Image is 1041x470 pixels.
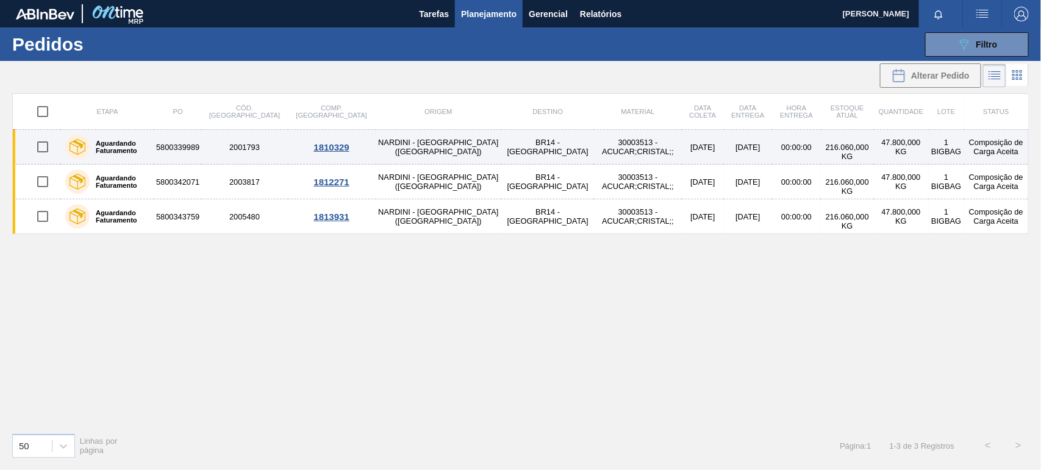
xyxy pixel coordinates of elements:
span: Estoque atual [831,104,864,119]
td: BR14 - [GEOGRAPHIC_DATA] [501,199,594,234]
div: 1812271 [290,177,374,187]
span: Material [621,108,655,115]
label: Aguardando Faturamento [90,209,149,224]
span: Destino [532,108,563,115]
span: Data entrega [731,104,764,119]
td: 00:00:00 [772,165,821,199]
td: [DATE] [724,130,772,165]
td: 47.800,000 KG [874,130,929,165]
td: 30003513 - ACUCAR;CRISTAL;; [594,130,682,165]
span: Quantidade [879,108,923,115]
td: 2001793 [201,130,288,165]
td: 1 BIGBAG [929,165,964,199]
td: 1 BIGBAG [929,199,964,234]
span: 216.060,000 KG [826,143,869,161]
span: Relatórios [580,7,621,21]
a: Aguardando Faturamento58003399892001793NARDINI - [GEOGRAPHIC_DATA] ([GEOGRAPHIC_DATA])BR14 - [GEO... [13,130,1029,165]
td: 2005480 [201,199,288,234]
span: 1 - 3 de 3 Registros [890,441,954,450]
td: [DATE] [724,165,772,199]
div: Visão em Cards [1006,64,1029,87]
div: 50 [19,441,29,451]
span: Filtro [976,40,998,49]
span: Etapa [97,108,118,115]
div: Visão em Lista [983,64,1006,87]
button: Filtro [925,32,1029,57]
td: 1 BIGBAG [929,130,964,165]
td: 30003513 - ACUCAR;CRISTAL;; [594,165,682,199]
span: Linhas por página [80,436,118,455]
img: Logout [1014,7,1029,21]
td: 30003513 - ACUCAR;CRISTAL;; [594,199,682,234]
span: Hora Entrega [780,104,813,119]
td: NARDINI - [GEOGRAPHIC_DATA] ([GEOGRAPHIC_DATA]) [376,199,502,234]
span: Gerencial [529,7,568,21]
div: Alterar Pedido [880,63,981,88]
span: Comp. [GEOGRAPHIC_DATA] [296,104,367,119]
td: 5800343759 [154,199,201,234]
td: BR14 - [GEOGRAPHIC_DATA] [501,130,594,165]
h1: Pedidos [12,37,191,51]
td: 5800339989 [154,130,201,165]
div: 1810329 [290,142,374,152]
td: [DATE] [724,199,772,234]
span: Tarefas [419,7,449,21]
a: Aguardando Faturamento58003420712003817NARDINI - [GEOGRAPHIC_DATA] ([GEOGRAPHIC_DATA])BR14 - [GEO... [13,165,1029,199]
td: Composição de Carga Aceita [964,165,1029,199]
a: Aguardando Faturamento58003437592005480NARDINI - [GEOGRAPHIC_DATA] ([GEOGRAPHIC_DATA])BR14 - [GEO... [13,199,1029,234]
span: Data coleta [689,104,716,119]
button: Notificações [919,5,958,23]
button: > [1003,430,1034,461]
span: Status [983,108,1009,115]
span: Cód. [GEOGRAPHIC_DATA] [209,104,280,119]
span: Planejamento [461,7,517,21]
td: BR14 - [GEOGRAPHIC_DATA] [501,165,594,199]
label: Aguardando Faturamento [90,140,149,154]
td: Composição de Carga Aceita [964,130,1029,165]
td: [DATE] [682,165,724,199]
td: 00:00:00 [772,130,821,165]
td: NARDINI - [GEOGRAPHIC_DATA] ([GEOGRAPHIC_DATA]) [376,130,502,165]
span: 216.060,000 KG [826,212,869,230]
td: 2003817 [201,165,288,199]
div: 1813931 [290,212,374,222]
span: Lote [937,108,955,115]
td: NARDINI - [GEOGRAPHIC_DATA] ([GEOGRAPHIC_DATA]) [376,165,502,199]
span: 216.060,000 KG [826,177,869,196]
button: < [973,430,1003,461]
span: Origem [424,108,452,115]
span: Página : 1 [840,441,871,450]
img: TNhmsLtSVTkK8tSr43FrP2fwEKptu5GPRR3wAAAABJRU5ErkJggg== [16,9,74,20]
td: 47.800,000 KG [874,165,929,199]
span: PO [173,108,183,115]
img: userActions [975,7,990,21]
span: Alterar Pedido [911,71,970,80]
td: 00:00:00 [772,199,821,234]
td: 47.800,000 KG [874,199,929,234]
td: 5800342071 [154,165,201,199]
label: Aguardando Faturamento [90,174,149,189]
td: [DATE] [682,199,724,234]
td: Composição de Carga Aceita [964,199,1029,234]
td: [DATE] [682,130,724,165]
